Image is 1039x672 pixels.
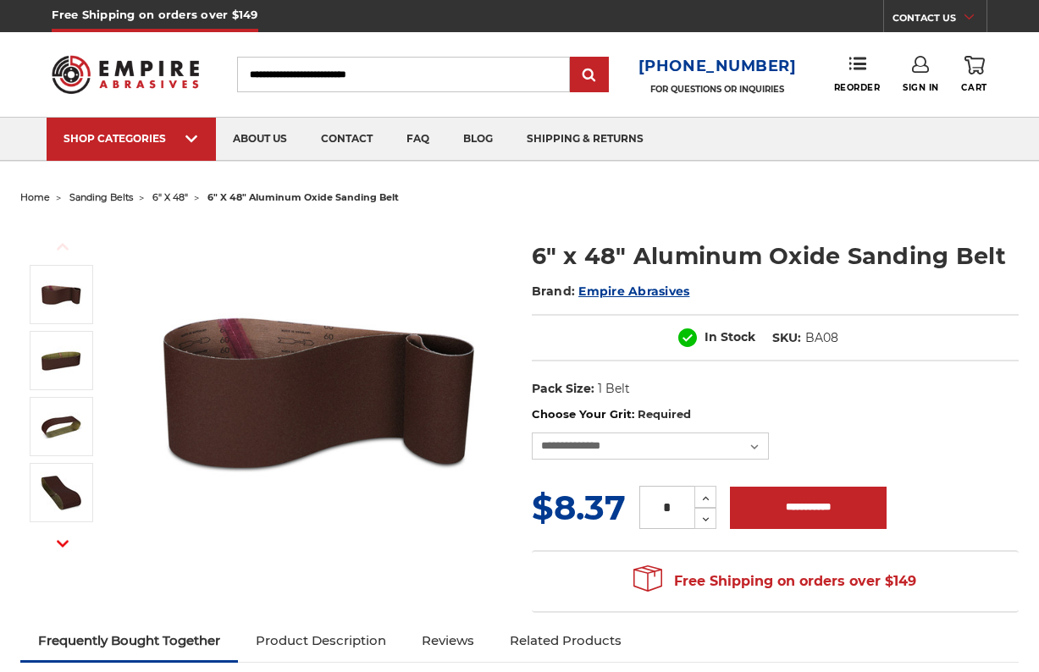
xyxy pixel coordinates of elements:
[834,82,881,93] span: Reorder
[390,118,446,161] a: faq
[404,622,492,659] a: Reviews
[52,46,199,103] img: Empire Abrasives
[149,222,488,560] img: 6" x 48" Aluminum Oxide Sanding Belt
[633,565,916,598] span: Free Shipping on orders over $149
[572,58,606,92] input: Submit
[705,329,755,344] span: In Stock
[510,118,660,161] a: shipping & returns
[207,191,399,203] span: 6" x 48" aluminum oxide sanding belt
[834,56,881,92] a: Reorder
[532,380,594,398] dt: Pack Size:
[446,118,510,161] a: blog
[903,82,939,93] span: Sign In
[532,240,1019,273] h1: 6" x 48" Aluminum Oxide Sanding Belt
[42,526,83,562] button: Next
[638,84,797,95] p: FOR QUESTIONS OR INQUIRIES
[598,380,630,398] dd: 1 Belt
[893,8,986,32] a: CONTACT US
[638,54,797,79] a: [PHONE_NUMBER]
[492,622,639,659] a: Related Products
[64,132,199,145] div: SHOP CATEGORIES
[40,273,82,316] img: 6" x 48" Aluminum Oxide Sanding Belt
[152,191,188,203] a: 6" x 48"
[805,329,838,347] dd: BA08
[532,284,576,299] span: Brand:
[961,56,986,93] a: Cart
[216,118,304,161] a: about us
[69,191,133,203] a: sanding belts
[40,471,82,514] img: 6" x 48" Sanding Belt - AOX
[578,284,689,299] a: Empire Abrasives
[20,622,238,659] a: Frequently Bought Together
[772,329,801,347] dt: SKU:
[638,407,691,421] small: Required
[20,191,50,203] a: home
[304,118,390,161] a: contact
[238,622,404,659] a: Product Description
[40,339,82,382] img: 6" x 48" AOX Sanding Belt
[532,487,626,528] span: $8.37
[40,405,82,448] img: 6" x 48" Sanding Belt - Aluminum Oxide
[42,229,83,265] button: Previous
[961,82,986,93] span: Cart
[532,406,1019,423] label: Choose Your Grit:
